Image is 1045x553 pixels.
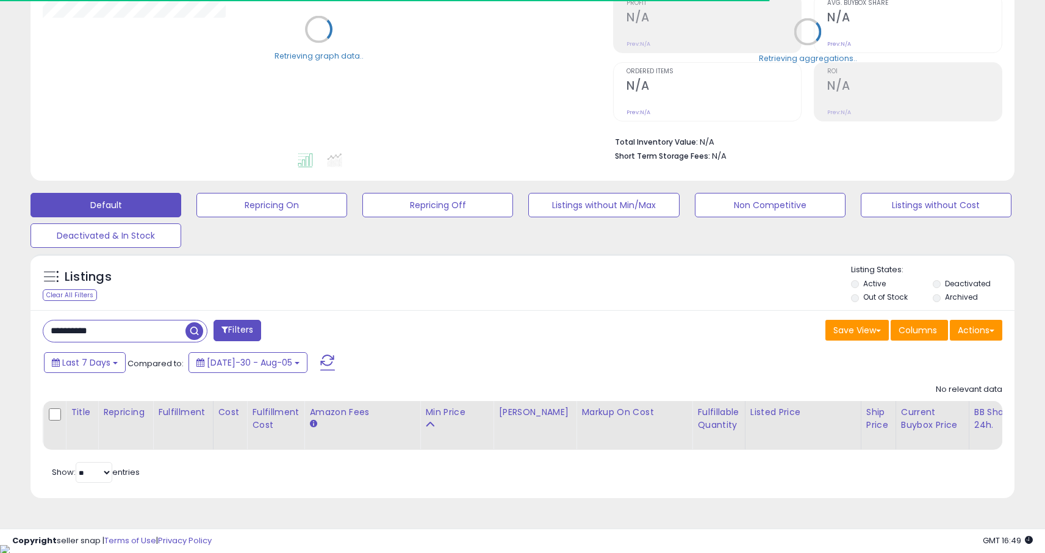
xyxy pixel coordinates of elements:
span: [DATE]-30 - Aug-05 [207,356,292,369]
div: Cost [218,406,242,419]
button: [DATE]-30 - Aug-05 [189,352,307,373]
div: Clear All Filters [43,289,97,301]
label: Out of Stock [863,292,908,302]
div: Min Price [425,406,488,419]
button: Listings without Min/Max [528,193,679,217]
div: Retrieving aggregations.. [759,52,857,63]
div: Fulfillment Cost [252,406,299,432]
button: Repricing Off [362,193,513,217]
a: Terms of Use [104,535,156,546]
button: Actions [950,320,1002,341]
div: Current Buybox Price [901,406,964,432]
div: Fulfillable Quantity [697,406,739,432]
div: Amazon Fees [309,406,415,419]
div: Repricing [103,406,148,419]
div: Listed Price [750,406,856,419]
div: Retrieving graph data.. [275,50,364,61]
button: Last 7 Days [44,352,126,373]
small: Amazon Fees. [309,419,317,430]
span: Columns [899,324,937,336]
span: Show: entries [52,466,140,478]
div: BB Share 24h. [974,406,1019,432]
div: No relevant data [936,384,1002,396]
button: Deactivated & In Stock [31,223,181,248]
button: Default [31,193,181,217]
h5: Listings [65,269,112,286]
div: Markup on Cost [581,406,687,419]
p: Listing States: [851,264,1014,276]
div: [PERSON_NAME] [498,406,571,419]
div: Ship Price [866,406,891,432]
label: Deactivated [945,278,991,289]
button: Save View [825,320,889,341]
button: Columns [891,320,948,341]
button: Repricing On [196,193,347,217]
span: Last 7 Days [62,356,110,369]
th: The percentage added to the cost of goods (COGS) that forms the calculator for Min & Max prices. [576,401,692,450]
button: Filters [214,320,261,341]
strong: Copyright [12,535,57,546]
div: Fulfillment [158,406,207,419]
div: seller snap | | [12,535,212,547]
div: Title [71,406,93,419]
button: Non Competitive [695,193,846,217]
span: Compared to: [127,358,184,369]
a: Privacy Policy [158,535,212,546]
label: Active [863,278,886,289]
button: Listings without Cost [861,193,1011,217]
span: 2025-08-13 16:49 GMT [983,535,1033,546]
label: Archived [945,292,978,302]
